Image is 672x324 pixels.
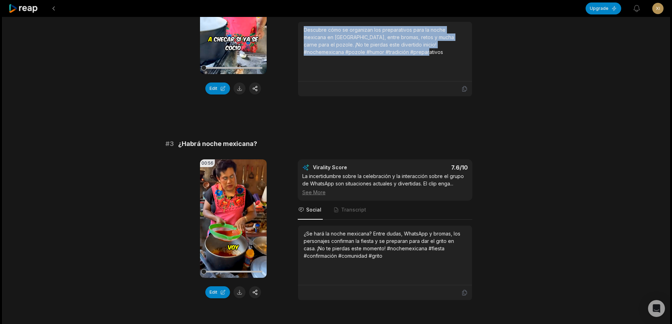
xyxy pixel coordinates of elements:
[341,206,366,213] span: Transcript
[200,159,267,278] video: Your browser does not support mp4 format.
[178,139,257,149] span: ¿Habrá noche mexicana?
[302,172,468,196] div: La incertidumbre sobre la celebración y la interacción sobre el grupo de WhatsApp son situaciones...
[304,230,466,259] div: ¿Se hará la noche mexicana? Entre dudas, WhatsApp y bromas, los personajes confirman la fiesta y ...
[302,189,468,196] div: See More
[392,164,468,171] div: 7.6 /10
[648,300,665,317] div: Open Intercom Messenger
[304,26,466,56] div: Descubre cómo se organizan los preparativos para la noche mexicana en [GEOGRAPHIC_DATA], entre br...
[205,82,230,94] button: Edit
[586,2,621,14] button: Upgrade
[306,206,321,213] span: Social
[298,201,472,220] nav: Tabs
[205,286,230,298] button: Edit
[313,164,389,171] div: Virality Score
[165,139,174,149] span: # 3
